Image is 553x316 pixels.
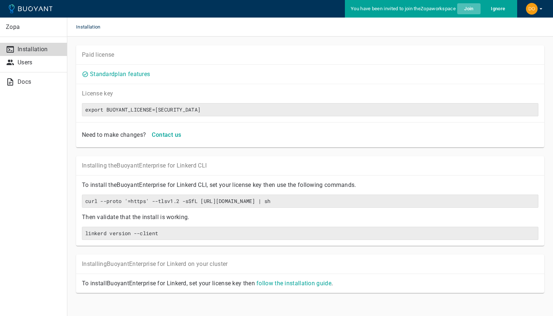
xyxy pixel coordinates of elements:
[85,230,535,237] h6: linkerd version --client
[457,3,481,14] button: Join
[82,280,538,287] p: To install Buoyant Enterprise for Linkerd, set your license key then .
[76,18,109,37] span: Installation
[149,131,184,138] a: Contact us
[486,3,510,14] button: Ignore
[18,59,61,66] p: Users
[491,6,505,12] h5: Ignore
[82,260,538,268] p: Installing Buoyant Enterprise for Linkerd on your cluster
[351,6,456,12] span: You have been invited to join the Zopa workspace
[82,181,538,189] p: To install the Buoyant Enterprise for Linkerd CLI, set your license key then use the following co...
[85,106,535,113] h6: export BUOYANT_LICENSE=[SECURITY_DATA]
[82,214,538,221] p: Then validate that the install is working.
[82,90,538,97] p: License key
[90,71,150,78] a: Standardplan features
[85,198,535,204] h6: curl --proto '=https' --tlsv1.2 -sSfL [URL][DOMAIN_NAME] | sh
[82,162,538,169] p: Installing the Buoyant Enterprise for Linkerd CLI
[256,280,331,287] a: follow the installation guide
[152,131,181,139] h4: Contact us
[18,46,61,53] p: Installation
[149,128,184,142] button: Contact us
[82,51,538,59] p: Paid license
[18,78,61,86] p: Docs
[6,23,61,31] p: Zopa
[79,128,146,139] div: Need to make changes?
[464,6,474,12] h5: Join
[526,3,538,15] img: Dominic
